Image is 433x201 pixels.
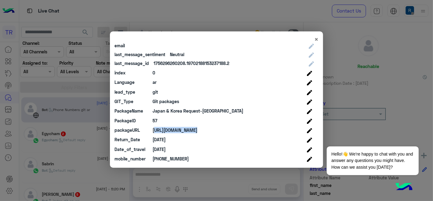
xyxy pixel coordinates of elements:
[393,177,415,198] img: hulul-logo.png
[153,79,157,85] div: ar
[153,70,155,76] div: 0
[114,51,165,58] div: last_message_sentiment
[153,156,189,162] div: [PHONE_NUMBER]
[153,117,157,124] div: 57
[314,36,319,43] button: Close
[153,98,179,105] div: Git packages
[114,117,148,124] div: PackageID
[114,108,148,114] div: PackageName
[114,146,148,153] div: Date_of_travel
[153,108,243,114] div: Japan & Korea Request-[GEOGRAPHIC_DATA]
[114,79,148,85] div: Language
[153,60,229,66] div: 1756296260208.19702188153237188.2
[153,136,166,143] div: [DATE]
[153,146,166,153] div: [DATE]
[314,35,319,43] span: ×
[114,60,149,66] div: last_message_id
[114,89,148,95] div: lead_type
[153,89,158,95] div: git
[114,156,148,162] div: mobile_number
[114,70,148,76] div: index
[170,51,184,58] div: Neutral
[114,136,148,143] div: Return_Date
[114,42,148,49] div: email
[114,127,148,133] div: packageURL
[114,98,148,105] div: GIT_Type
[153,127,197,133] div: [URL][DOMAIN_NAME]
[327,146,418,175] span: Hello!👋 We're happy to chat with you and answer any questions you might have. How can we assist y...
